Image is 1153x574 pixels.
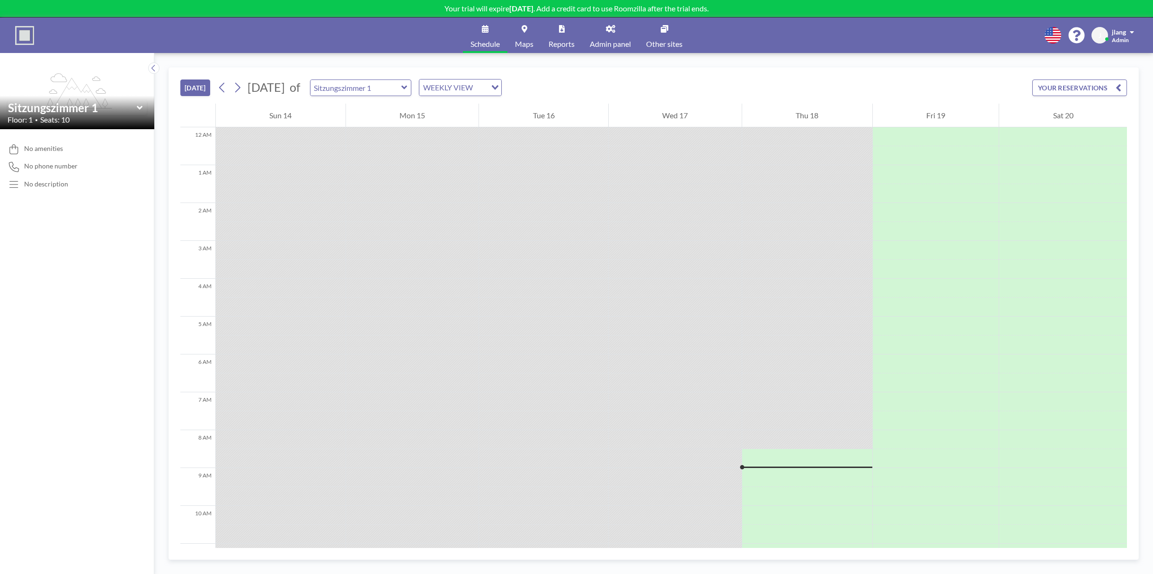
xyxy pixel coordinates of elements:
span: of [290,80,300,95]
span: No amenities [24,144,63,153]
button: YOUR RESERVATIONS [1032,79,1127,96]
div: Mon 15 [346,104,479,127]
img: organization-logo [15,26,34,45]
div: 10 AM [180,506,215,544]
span: No phone number [24,162,78,170]
input: Search for option [476,81,486,94]
div: Search for option [419,79,501,96]
a: Reports [541,18,582,53]
div: 3 AM [180,241,215,279]
div: 1 AM [180,165,215,203]
div: Fri 19 [873,104,999,127]
div: 12 AM [180,127,215,165]
button: [DATE] [180,79,210,96]
span: Maps [515,40,533,48]
span: [DATE] [248,80,285,94]
div: 5 AM [180,317,215,354]
div: 8 AM [180,430,215,468]
div: 6 AM [180,354,215,392]
span: Seats: 10 [40,115,70,124]
input: Sitzungszimmer 1 [310,80,401,96]
div: Sun 14 [216,104,346,127]
span: Admin [1112,36,1129,44]
span: jlang [1112,28,1126,36]
a: Other sites [639,18,690,53]
div: No description [24,180,68,188]
span: J [1099,31,1101,40]
a: Maps [507,18,541,53]
div: 9 AM [180,468,215,506]
div: 4 AM [180,279,215,317]
a: Schedule [463,18,507,53]
span: Reports [549,40,575,48]
a: Admin panel [582,18,639,53]
div: 2 AM [180,203,215,241]
div: Tue 16 [479,104,608,127]
span: Schedule [470,40,500,48]
div: 7 AM [180,392,215,430]
div: Thu 18 [742,104,872,127]
b: [DATE] [509,4,533,13]
input: Sitzungszimmer 1 [8,101,137,115]
span: Admin panel [590,40,631,48]
span: Other sites [646,40,683,48]
div: Wed 17 [609,104,742,127]
span: • [35,117,38,123]
span: WEEKLY VIEW [421,81,475,94]
div: Sat 20 [999,104,1127,127]
span: Floor: 1 [8,115,33,124]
